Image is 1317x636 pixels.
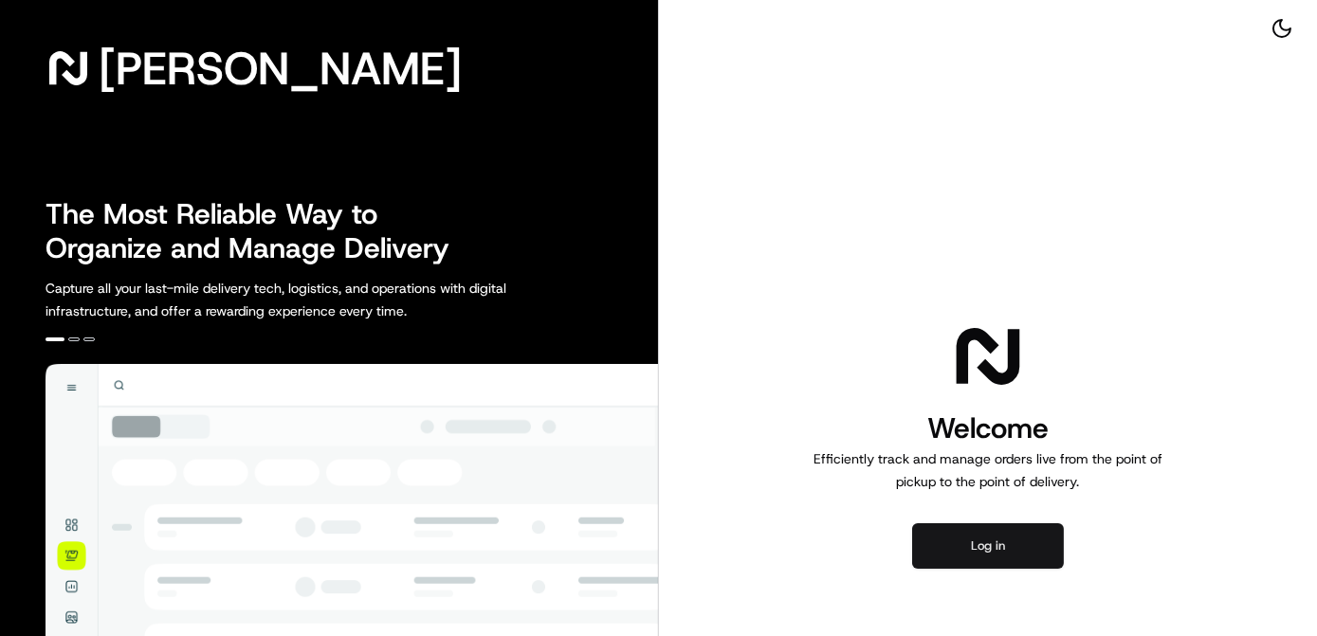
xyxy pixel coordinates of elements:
[46,277,592,322] p: Capture all your last-mile delivery tech, logistics, and operations with digital infrastructure, ...
[912,523,1064,569] button: Log in
[806,409,1170,447] h1: Welcome
[806,447,1170,493] p: Efficiently track and manage orders live from the point of pickup to the point of delivery.
[46,197,470,265] h2: The Most Reliable Way to Organize and Manage Delivery
[99,49,462,87] span: [PERSON_NAME]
